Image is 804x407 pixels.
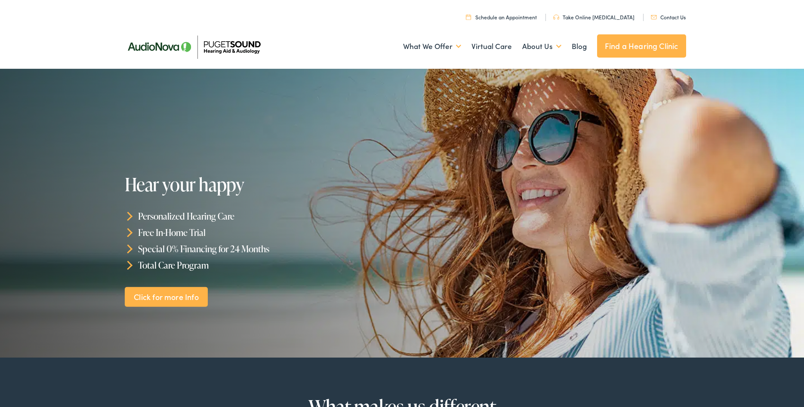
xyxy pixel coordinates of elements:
[125,208,406,224] li: Personalized Hearing Care
[403,31,461,62] a: What We Offer
[125,257,406,273] li: Total Care Program
[125,174,386,194] h1: Hear your happy
[471,31,512,62] a: Virtual Care
[651,15,657,19] img: utility icon
[466,14,471,20] img: utility icon
[125,287,208,307] a: Click for more Info
[125,241,406,257] li: Special 0% Financing for 24 Months
[553,13,635,21] a: Take Online [MEDICAL_DATA]
[651,13,686,21] a: Contact Us
[597,34,686,58] a: Find a Hearing Clinic
[125,224,406,241] li: Free In-Home Trial
[572,31,587,62] a: Blog
[466,13,537,21] a: Schedule an Appointment
[553,15,559,20] img: utility icon
[522,31,561,62] a: About Us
